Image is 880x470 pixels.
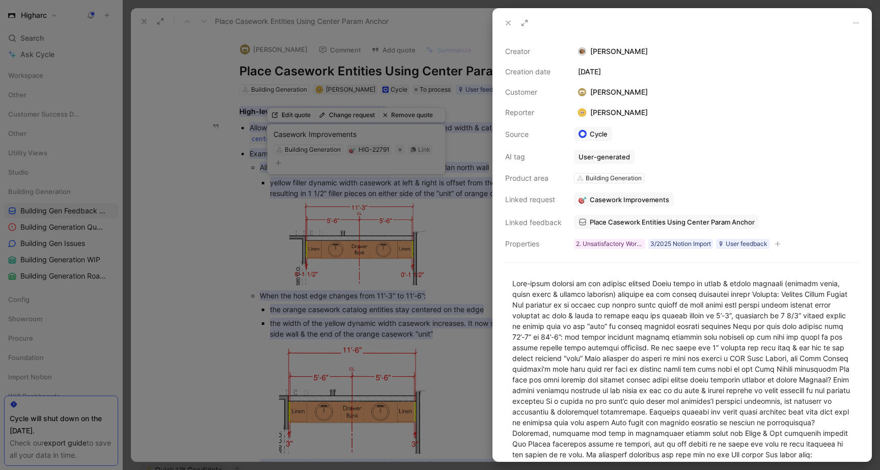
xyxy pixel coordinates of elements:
a: Place Casework Entities Using Center Param Anchor [574,215,759,229]
div: Creation date [505,66,562,78]
div: Properties [505,238,562,250]
div: Linked request [505,193,562,206]
div: 🎙 User feedback [718,239,767,249]
span: Casework Improvements [590,195,669,204]
div: Customer [505,86,562,98]
div: AI tag [505,151,562,163]
div: Building Generation [586,173,642,183]
div: Reporter [505,106,562,119]
button: 🎯Casework Improvements [574,192,674,207]
div: [PERSON_NAME] [574,45,859,58]
div: Source [505,128,562,141]
div: Product area [505,172,562,184]
a: Cycle [574,127,612,141]
span: Place Casework Entities Using Center Param Anchor [590,217,755,227]
div: User-generated [579,152,630,161]
div: [PERSON_NAME] [574,86,652,98]
img: avatar [579,48,586,55]
img: avatar [579,109,586,116]
div: 3/2025 Notion Import [650,239,711,249]
img: logo [578,88,586,96]
img: 🎯 [579,196,587,204]
div: Linked feedback [505,216,562,229]
div: 2. Unsatisfactory Workaround [576,239,643,249]
div: [DATE] [574,66,859,78]
div: [PERSON_NAME] [574,106,652,119]
div: Creator [505,45,562,58]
